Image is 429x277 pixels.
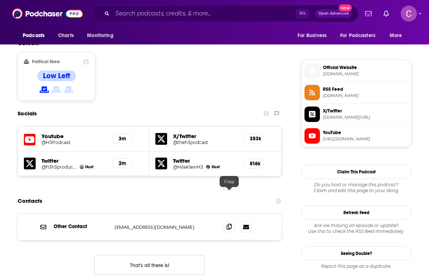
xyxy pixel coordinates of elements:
span: Host [85,165,93,169]
h5: X/Twitter [173,133,238,140]
a: @H3Podcast [42,140,106,145]
h2: Socials [18,107,37,120]
h5: Twitter [173,157,238,164]
a: RSS Feed[DOMAIN_NAME] [304,85,408,100]
p: [EMAIL_ADDRESS][DOMAIN_NAME] [115,224,212,230]
a: Charts [53,29,78,43]
h4: Low Left [43,71,70,80]
span: New [339,4,352,11]
span: Monitoring [87,30,113,41]
span: Host [212,165,220,169]
img: Ethan Klein [80,165,84,169]
button: open menu [82,29,123,43]
button: open menu [18,29,54,43]
span: twitter.com/theh3podcast [323,115,408,120]
div: Are we missing an episode or update? Use this to check the RSS feed immediately. [301,223,411,234]
h2: Contacts [18,194,42,208]
h5: Twitter [42,157,106,164]
button: open menu [292,29,336,43]
img: Podchaser - Follow, Share and Rate Podcasts [12,7,83,21]
button: Show profile menu [401,6,417,22]
a: Official Website[DOMAIN_NAME] [304,63,408,79]
div: Report this page as a duplicate. [301,263,411,269]
span: feeds.megaphone.fm [323,93,408,98]
span: YouTube [323,129,408,136]
div: Claim and edit this page to your liking. [301,182,411,194]
span: For Podcasters [340,30,375,41]
a: Show notifications dropdown [381,7,392,20]
a: @theh3podcast [173,140,238,145]
h5: 353k [250,136,258,142]
a: Show notifications dropdown [362,7,375,20]
span: Official Website [323,64,408,71]
h5: 2m [118,160,126,166]
button: open menu [335,29,386,43]
span: h3h3productions.com [323,71,408,77]
span: Logged in as cristina11881 [401,6,417,22]
a: @h3h3productions [42,164,77,170]
div: Search podcasts, credits, & more... [92,5,358,22]
a: Seeing Double? [301,246,411,260]
button: Open AdvancedNew [315,9,352,18]
img: User Profile [401,6,417,22]
p: Other Contact [54,223,109,230]
button: open menu [385,29,411,43]
span: ⌘ K [296,9,309,18]
span: For Business [298,30,327,41]
h5: 816k [250,161,258,167]
span: X/Twitter [323,108,408,114]
span: Charts [58,30,74,41]
h2: Political Skew [32,59,60,64]
span: More [390,30,402,41]
button: Nothing here. [94,255,205,275]
h5: Youtube [42,133,106,140]
button: Refresh Feed [301,205,411,220]
h5: 3m [118,136,126,142]
img: Hila Klein [206,165,210,169]
span: Open Advanced [318,12,349,15]
a: YouTube[URL][DOMAIN_NAME] [304,128,408,144]
a: @HilaKleinH3 [173,164,203,170]
span: Do you host or manage this podcast? [301,182,411,188]
button: Claim This Podcast [301,165,411,179]
input: Search podcasts, credits, & more... [112,8,296,19]
span: https://www.youtube.com/@H3Podcast [323,136,408,142]
span: RSS Feed [323,86,408,93]
div: Copy [220,176,239,187]
span: Podcasts [23,30,44,41]
a: X/Twitter[DOMAIN_NAME][URL] [304,107,408,122]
